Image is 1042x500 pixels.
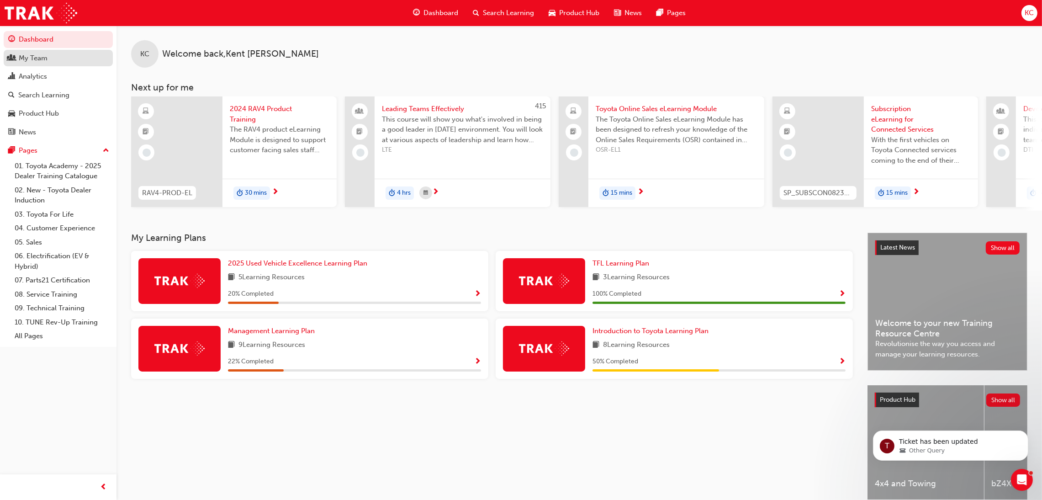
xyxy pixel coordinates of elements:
[11,273,113,287] a: 07. Parts21 Certification
[649,4,693,22] a: pages-iconPages
[356,149,365,157] span: learningRecordVerb_NONE-icon
[228,272,235,283] span: book-icon
[474,290,481,298] span: Show Progress
[382,145,543,155] span: LTE
[871,104,971,135] span: Subscription eLearning for Connected Services
[19,53,48,64] div: My Team
[839,288,846,300] button: Show Progress
[272,188,279,197] span: next-icon
[142,188,192,198] span: RAV4-PROD-EL
[245,188,267,198] span: 30 mins
[11,329,113,343] a: All Pages
[839,290,846,298] span: Show Progress
[859,411,1042,475] iframe: Intercom notifications message
[474,288,481,300] button: Show Progress
[783,188,853,198] span: SP_SUBSCON0823_EL
[592,259,649,267] span: TFL Learning Plan
[116,82,1042,93] h3: Next up for me
[11,207,113,222] a: 03. Toyota For Life
[592,326,712,336] a: Introduction to Toyota Learning Plan
[519,274,569,288] img: Trak
[474,356,481,367] button: Show Progress
[998,126,1005,138] span: booktick-icon
[11,315,113,330] a: 10. TUNE Rev-Up Training
[592,258,653,269] a: TFL Learning Plan
[656,7,663,19] span: pages-icon
[228,258,371,269] a: 2025 Used Vehicle Excellence Learning Plan
[357,126,363,138] span: booktick-icon
[154,341,205,356] img: Trak
[878,187,884,199] span: duration-icon
[4,142,113,159] button: Pages
[228,259,367,267] span: 2025 Used Vehicle Excellence Learning Plan
[1025,8,1034,18] span: KC
[11,301,113,315] a: 09. Technical Training
[875,339,1020,359] span: Revolutionise the way you access and manage your learning resources.
[143,126,149,138] span: booktick-icon
[228,326,318,336] a: Management Learning Plan
[8,36,15,44] span: guage-icon
[571,126,577,138] span: booktick-icon
[228,340,235,351] span: book-icon
[596,104,757,114] span: Toyota Online Sales eLearning Module
[131,233,853,243] h3: My Learning Plans
[228,327,315,335] span: Management Learning Plan
[18,90,69,101] div: Search Learning
[913,188,920,197] span: next-icon
[614,7,621,19] span: news-icon
[389,187,395,199] span: duration-icon
[474,358,481,366] span: Show Progress
[8,110,15,118] span: car-icon
[4,31,113,48] a: Dashboard
[131,96,337,207] a: RAV4-PROD-EL2024 RAV4 Product TrainingThe RAV4 product eLearning Module is designed to support cu...
[637,188,644,197] span: next-icon
[875,240,1020,255] a: Latest NewsShow all
[1030,187,1037,199] span: duration-icon
[423,187,428,199] span: calendar-icon
[11,287,113,302] a: 08. Service Training
[19,71,47,82] div: Analytics
[603,340,670,351] span: 8 Learning Resources
[570,149,578,157] span: learningRecordVerb_NONE-icon
[4,29,113,142] button: DashboardMy TeamAnalyticsSearch LearningProduct HubNews
[8,91,15,100] span: search-icon
[867,233,1027,371] a: Latest NewsShow allWelcome to your new Training Resource CentreRevolutionise the way you access a...
[143,149,151,157] span: learningRecordVerb_NONE-icon
[432,188,439,197] span: next-icon
[667,8,686,18] span: Pages
[571,106,577,117] span: laptop-icon
[473,7,479,19] span: search-icon
[559,96,764,207] a: Toyota Online Sales eLearning ModuleThe Toyota Online Sales eLearning Module has been designed to...
[19,108,59,119] div: Product Hub
[535,102,546,110] span: 415
[592,272,599,283] span: book-icon
[4,68,113,85] a: Analytics
[483,8,534,18] span: Search Learning
[5,3,77,23] img: Trak
[11,159,113,183] a: 01. Toyota Academy - 2025 Dealer Training Catalogue
[871,135,971,166] span: With the first vehicles on Toyota Connected services coming to the end of their complimentary per...
[357,106,363,117] span: people-icon
[100,482,107,493] span: prev-icon
[784,106,791,117] span: learningResourceType_ELEARNING-icon
[592,340,599,351] span: book-icon
[8,147,15,155] span: pages-icon
[880,244,915,251] span: Latest News
[611,188,632,198] span: 15 mins
[784,149,792,157] span: learningRecordVerb_NONE-icon
[154,274,205,288] img: Trak
[592,327,709,335] span: Introduction to Toyota Learning Plan
[413,7,420,19] span: guage-icon
[1021,5,1037,21] button: KC
[592,356,638,367] span: 50 % Completed
[839,356,846,367] button: Show Progress
[592,289,641,299] span: 100 % Completed
[228,356,274,367] span: 22 % Completed
[238,272,305,283] span: 5 Learning Resources
[603,272,670,283] span: 3 Learning Resources
[607,4,649,22] a: news-iconNews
